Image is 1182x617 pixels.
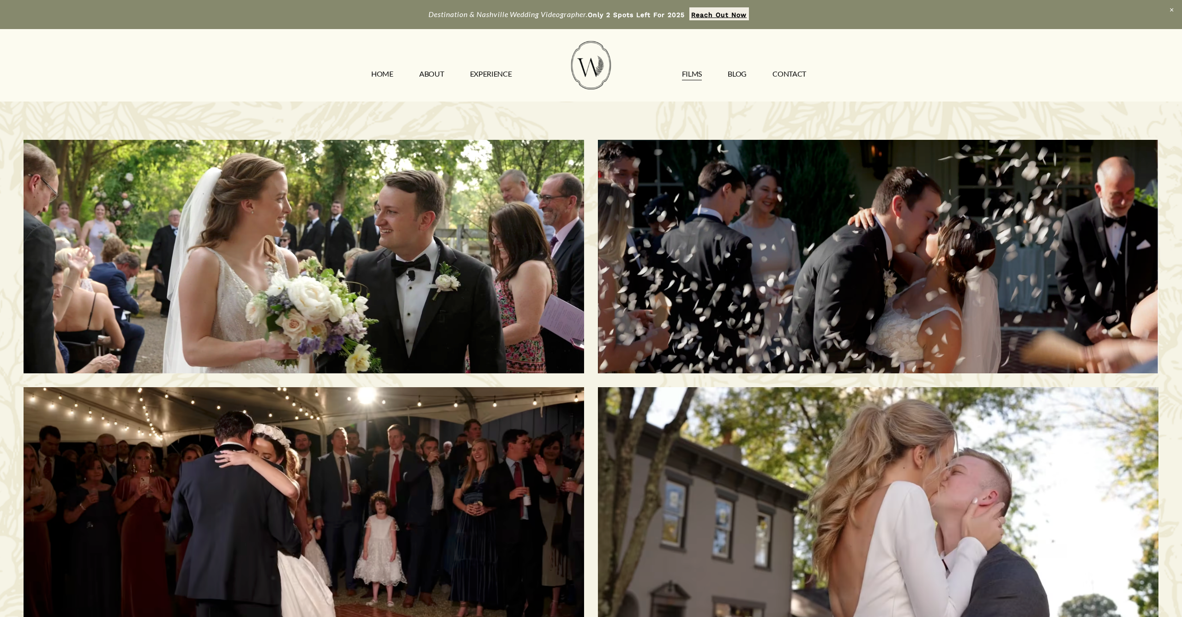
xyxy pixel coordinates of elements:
[571,41,611,90] img: Wild Fern Weddings
[691,11,747,18] strong: Reach Out Now
[728,66,747,81] a: Blog
[682,66,702,81] a: FILMS
[24,140,584,373] a: Morgan & Tommy | Nashville, TN
[598,140,1158,373] a: Savannah & Tommy | Nashville, TN
[772,66,806,81] a: CONTACT
[470,66,512,81] a: EXPERIENCE
[419,66,444,81] a: ABOUT
[371,66,393,81] a: HOME
[689,7,749,20] a: Reach Out Now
